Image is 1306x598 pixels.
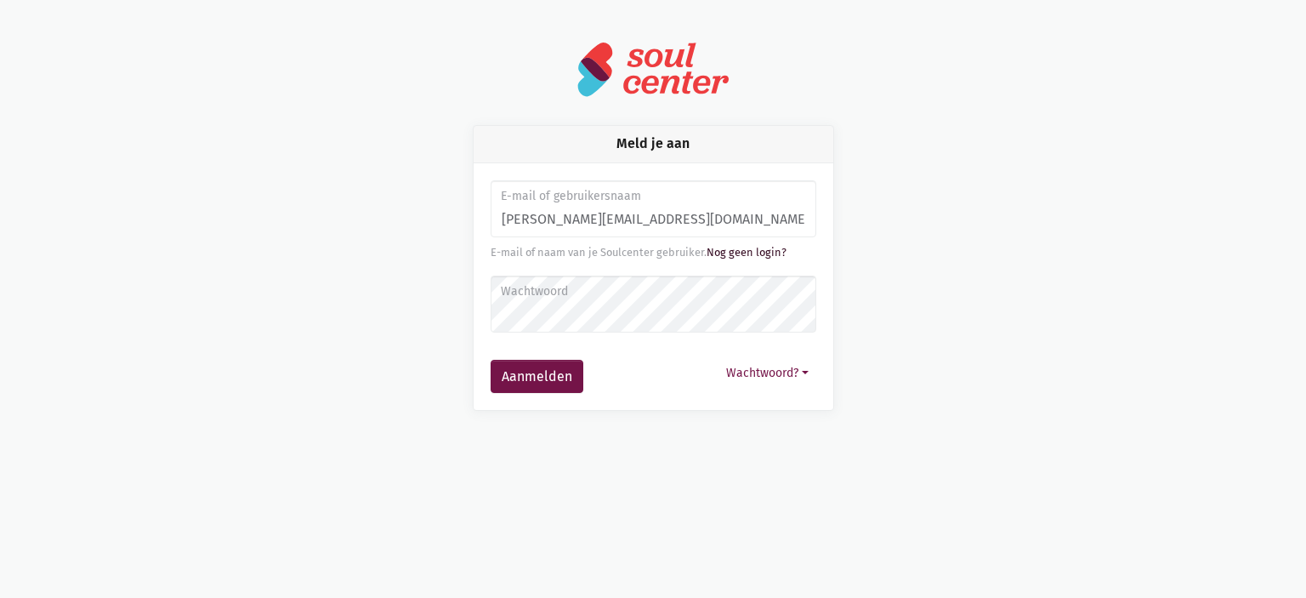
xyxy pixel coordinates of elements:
[491,244,816,261] div: E-mail of naam van je Soulcenter gebruiker.
[707,246,786,259] a: Nog geen login?
[501,282,804,301] label: Wachtwoord
[491,180,816,394] form: Aanmelden
[576,41,730,98] img: logo-soulcenter-full.svg
[491,360,583,394] button: Aanmelden
[501,187,804,206] label: E-mail of gebruikersnaam
[718,360,816,386] button: Wachtwoord?
[474,126,833,162] div: Meld je aan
